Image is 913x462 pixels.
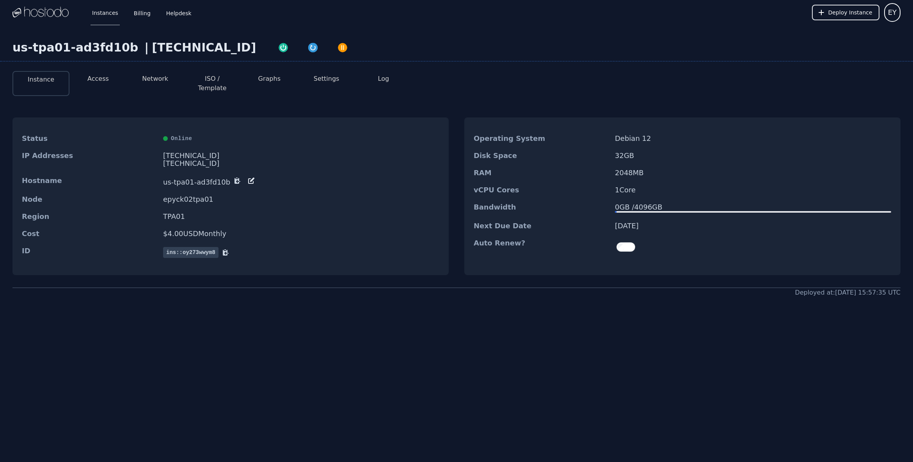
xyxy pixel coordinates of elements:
img: Power On [278,42,289,53]
div: Deployed at: [DATE] 15:57:35 UTC [795,288,901,297]
dt: Status [22,135,157,142]
dd: 1 Core [615,186,891,194]
img: Power Off [337,42,348,53]
dd: 2048 MB [615,169,891,177]
dd: Debian 12 [615,135,891,142]
button: ISO / Template [190,74,234,93]
dt: IP Addresses [22,152,157,167]
button: Log [378,74,389,84]
dt: Next Due Date [474,222,609,230]
dt: Hostname [22,177,157,186]
div: 0 GB / 4096 GB [615,203,891,211]
button: Power On [268,41,298,53]
div: us-tpa01-ad3fd10b [12,41,141,55]
button: Graphs [258,74,281,84]
dt: Cost [22,230,157,238]
dd: epyck02tpa01 [163,195,439,203]
span: ins::oy273wwym8 [163,247,218,258]
span: EY [888,7,897,18]
button: Settings [314,74,339,84]
button: Instance [28,75,54,84]
dt: Auto Renew? [474,239,609,255]
dt: Operating System [474,135,609,142]
dt: Region [22,213,157,220]
button: Power Off [328,41,357,53]
span: Deploy Instance [828,9,872,16]
dd: us-tpa01-ad3fd10b [163,177,439,186]
button: Access [87,74,109,84]
dt: ID [22,247,157,258]
button: Deploy Instance [812,5,879,20]
div: Online [163,135,439,142]
dd: [DATE] [615,222,891,230]
img: Restart [307,42,318,53]
dd: $ 4.00 USD Monthly [163,230,439,238]
button: User menu [884,3,901,22]
button: Network [142,74,168,84]
dt: vCPU Cores [474,186,609,194]
img: Logo [12,7,69,18]
dt: Node [22,195,157,203]
dt: RAM [474,169,609,177]
dd: TPA01 [163,213,439,220]
div: [TECHNICAL_ID] [152,41,256,55]
div: | [141,41,152,55]
dt: Disk Space [474,152,609,160]
dd: 32 GB [615,152,891,160]
div: [TECHNICAL_ID] [163,160,439,167]
dt: Bandwidth [474,203,609,213]
div: [TECHNICAL_ID] [163,152,439,160]
button: Restart [298,41,328,53]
